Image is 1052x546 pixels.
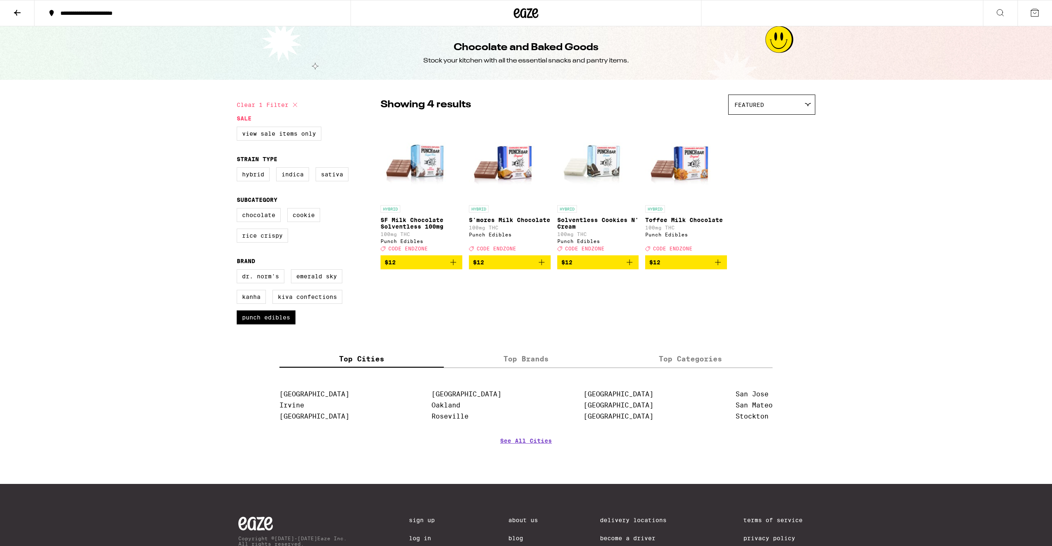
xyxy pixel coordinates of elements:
a: Sign Up [409,517,446,523]
span: Featured [734,102,764,108]
p: 100mg THC [557,231,639,237]
p: Showing 4 results [381,98,471,112]
button: Add to bag [381,255,462,269]
a: [GEOGRAPHIC_DATA] [279,390,349,398]
a: Log In [409,535,446,541]
a: Terms of Service [743,517,814,523]
img: Punch Edibles - Toffee Milk Chocolate [645,119,727,201]
button: Add to bag [645,255,727,269]
a: [GEOGRAPHIC_DATA] [279,412,349,420]
p: 100mg THC [645,225,727,230]
div: Punch Edibles [469,232,551,237]
p: HYBRID [645,205,665,213]
span: $12 [561,259,572,266]
span: CODE ENDZONE [477,246,516,251]
div: Punch Edibles [381,238,462,244]
a: Blog [508,535,538,541]
a: Stockton [736,412,768,420]
span: CODE ENDZONE [565,246,604,251]
div: Punch Edibles [645,232,727,237]
a: [GEOGRAPHIC_DATA] [431,390,501,398]
label: Emerald Sky [291,269,342,283]
label: Rice Crispy [237,229,288,243]
img: Punch Edibles - S'mores Milk Chocolate [469,119,551,201]
div: Stock your kitchen with all the essential snacks and pantry items. [423,56,629,65]
a: Privacy Policy [743,535,814,541]
a: Irvine [279,401,304,409]
a: Become a Driver [600,535,681,541]
span: $12 [473,259,484,266]
legend: Strain Type [237,156,277,162]
a: Open page for Toffee Milk Chocolate from Punch Edibles [645,119,727,255]
button: Clear 1 filter [237,95,300,115]
label: Sativa [316,167,348,181]
label: Top Categories [608,350,773,368]
label: Cookie [287,208,320,222]
div: Punch Edibles [557,238,639,244]
a: San Mateo [736,401,773,409]
a: [GEOGRAPHIC_DATA] [584,401,653,409]
p: HYBRID [381,205,400,213]
a: San Jose [736,390,768,398]
a: Open page for S'mores Milk Chocolate from Punch Edibles [469,119,551,255]
img: Punch Edibles - Solventless Cookies N' Cream [557,119,639,201]
legend: Sale [237,115,251,122]
label: Punch Edibles [237,310,295,324]
a: Delivery Locations [600,517,681,523]
a: Oakland [431,401,460,409]
a: Open page for SF Milk Chocolate Solventless 100mg from Punch Edibles [381,119,462,255]
p: Toffee Milk Chocolate [645,217,727,223]
legend: Brand [237,258,255,264]
a: About Us [508,517,538,523]
a: See All Cities [500,437,552,468]
label: Dr. Norm's [237,269,284,283]
label: Kiva Confections [272,290,342,304]
p: HYBRID [469,205,489,213]
label: View Sale Items Only [237,127,321,141]
legend: Subcategory [237,197,277,203]
img: Punch Edibles - SF Milk Chocolate Solventless 100mg [381,119,462,201]
label: Chocolate [237,208,281,222]
label: Hybrid [237,167,270,181]
span: CODE ENDZONE [653,246,692,251]
h1: Chocolate and Baked Goods [454,41,598,55]
p: 100mg THC [381,231,462,237]
p: Solventless Cookies N' Cream [557,217,639,230]
p: HYBRID [557,205,577,213]
a: [GEOGRAPHIC_DATA] [584,390,653,398]
p: SF Milk Chocolate Solventless 100mg [381,217,462,230]
a: Open page for Solventless Cookies N' Cream from Punch Edibles [557,119,639,255]
label: Top Brands [444,350,608,368]
p: S'mores Milk Chocolate [469,217,551,223]
p: 100mg THC [469,225,551,230]
button: Add to bag [557,255,639,269]
button: Add to bag [469,255,551,269]
label: Kanha [237,290,266,304]
span: $12 [385,259,396,266]
a: [GEOGRAPHIC_DATA] [584,412,653,420]
label: Top Cities [279,350,444,368]
a: Roseville [431,412,468,420]
div: tabs [279,350,773,368]
span: $12 [649,259,660,266]
label: Indica [276,167,309,181]
span: CODE ENDZONE [388,246,428,251]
